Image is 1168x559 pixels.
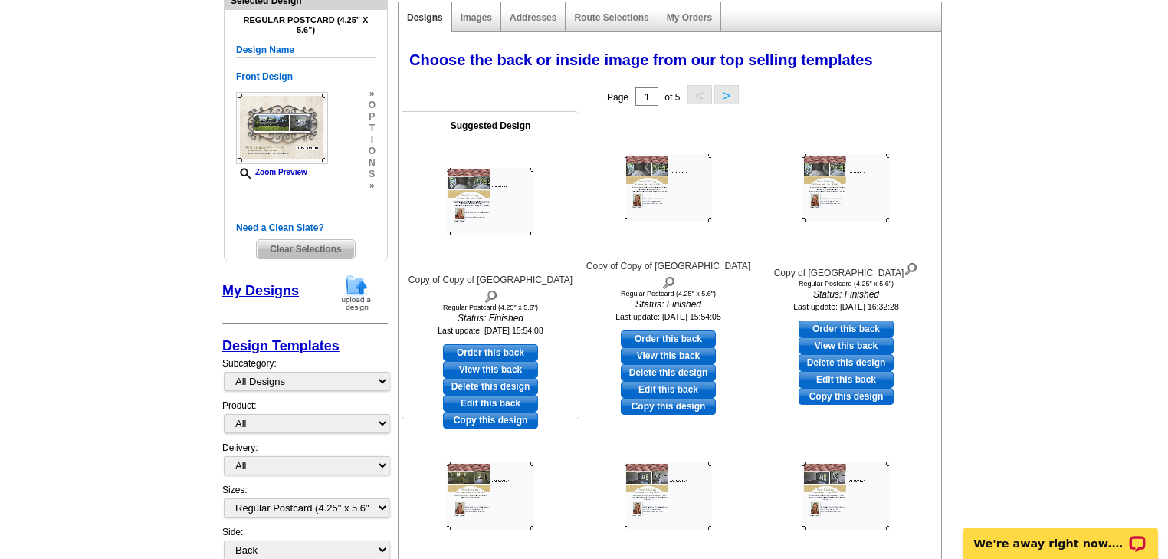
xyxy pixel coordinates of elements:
[443,395,538,412] a: edit this design
[443,361,538,378] a: View this back
[369,169,376,180] span: s
[369,123,376,134] span: t
[222,357,388,399] div: Subcategory:
[461,12,492,23] a: Images
[407,12,443,23] a: Designs
[236,221,376,235] h5: Need a Clean Slate?
[667,12,712,23] a: My Orders
[799,321,894,337] a: use this design
[409,51,873,68] span: Choose the back or inside image from our top selling templates
[443,344,538,361] a: use this design
[222,338,340,353] a: Design Templates
[762,280,930,288] div: Regular Postcard (4.25" x 5.6")
[222,283,299,298] a: My Designs
[222,483,388,525] div: Sizes:
[621,398,716,415] a: Copy this design
[443,378,538,395] a: Delete this design
[687,85,712,104] button: <
[236,92,328,164] img: small-thumb.jpg
[236,15,376,35] h4: Regular Postcard (4.25" x 5.6")
[625,462,712,530] img: Copy of Copy of Villa Frame
[621,364,716,381] a: Delete this design
[661,273,676,290] img: view design details
[236,70,376,84] h5: Front Design
[574,12,648,23] a: Route Selections
[236,43,376,58] h5: Design Name
[406,273,575,304] div: Copy of Copy of [GEOGRAPHIC_DATA]
[222,399,388,441] div: Product:
[762,288,930,301] i: Status: Finished
[406,311,575,325] i: Status: Finished
[369,180,376,192] span: »
[257,240,354,258] span: Clear Selections
[510,12,556,23] a: Addresses
[802,154,890,222] img: Copy of Villa Frame
[369,111,376,123] span: p
[369,100,376,111] span: o
[762,259,930,280] div: Copy of [GEOGRAPHIC_DATA]
[799,388,894,405] a: Copy this design
[793,302,899,311] small: Last update: [DATE] 16:32:28
[625,154,712,222] img: Copy of Copy of Villa Frame
[953,511,1168,559] iframe: LiveChat chat widget
[621,381,716,398] a: edit this design
[799,354,894,371] a: Delete this design
[664,92,680,103] span: of 5
[584,298,753,311] i: Status: Finished
[607,92,628,103] span: Page
[484,287,498,304] img: view design details
[369,157,376,169] span: n
[369,134,376,146] span: i
[451,120,531,131] b: Suggested Design
[799,371,894,388] a: edit this design
[447,462,534,530] img: Villa Frame
[799,337,894,354] a: View this back
[336,273,376,312] img: upload-design
[236,168,307,176] a: Zoom Preview
[621,347,716,364] a: View this back
[584,259,753,290] div: Copy of Copy of [GEOGRAPHIC_DATA]
[714,85,739,104] button: >
[904,259,918,276] img: view design details
[621,330,716,347] a: use this design
[802,462,890,530] img: Copy of Villa Frame
[369,88,376,100] span: »
[406,304,575,311] div: Regular Postcard (4.25" x 5.6")
[443,412,538,429] a: Copy this design
[584,290,753,298] div: Regular Postcard (4.25" x 5.6")
[615,312,721,321] small: Last update: [DATE] 15:54:05
[447,168,534,235] img: Copy of Copy of Villa Frame
[438,326,543,335] small: Last update: [DATE] 15:54:08
[369,146,376,157] span: o
[222,441,388,483] div: Delivery:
